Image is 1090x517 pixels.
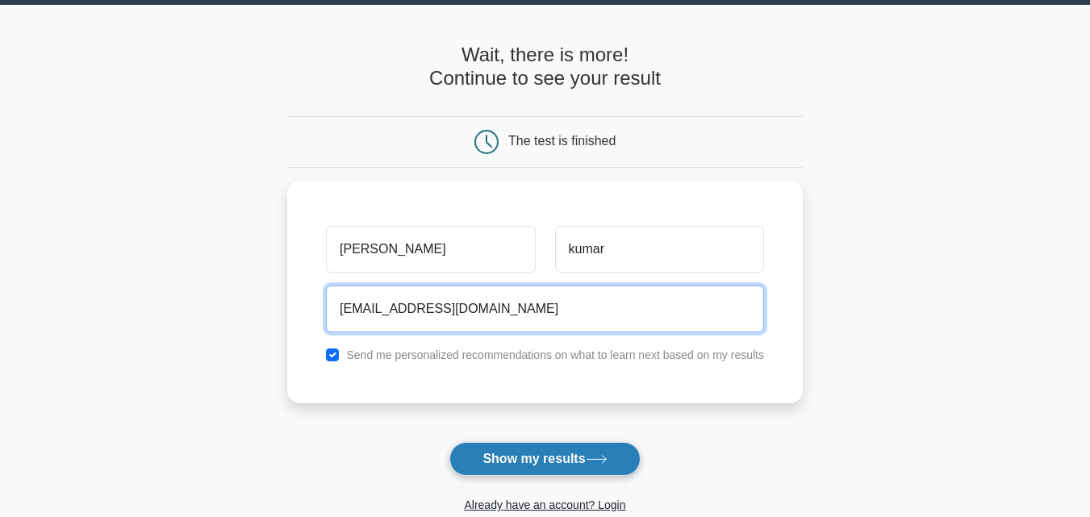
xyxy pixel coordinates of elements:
[449,442,640,476] button: Show my results
[508,134,616,148] div: The test is finished
[326,286,764,332] input: Email
[326,226,535,273] input: First name
[346,348,764,361] label: Send me personalized recommendations on what to learn next based on my results
[287,44,803,90] h4: Wait, there is more! Continue to see your result
[555,226,764,273] input: Last name
[464,498,625,511] a: Already have an account? Login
